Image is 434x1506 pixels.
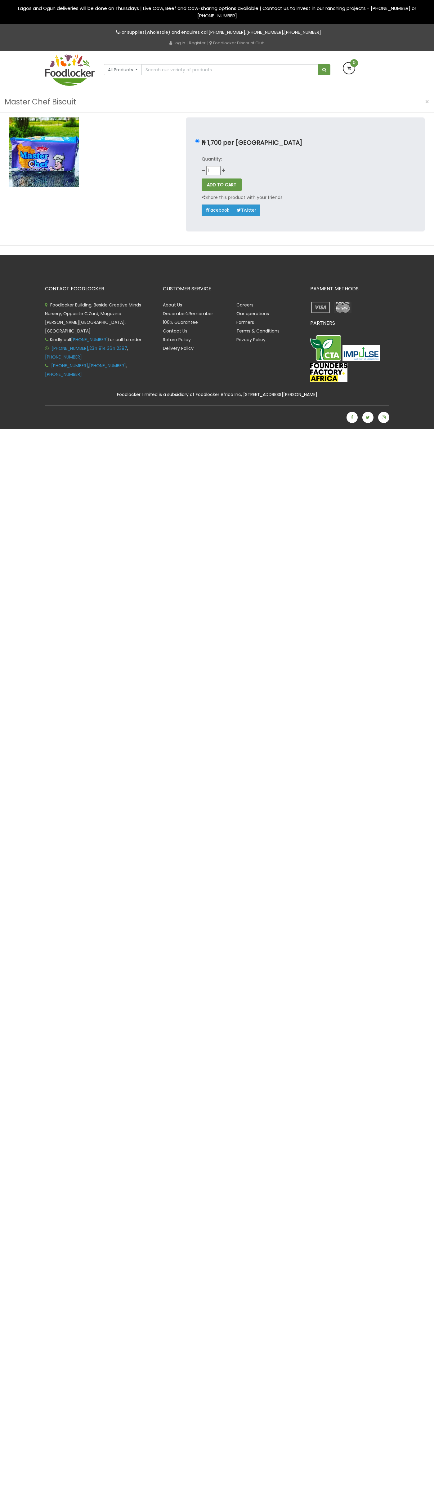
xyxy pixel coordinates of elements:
a: Return Policy [163,337,191,343]
a: [PHONE_NUMBER] [51,363,88,369]
input: ₦ 1,700 per [GEOGRAPHIC_DATA] [195,139,199,143]
p: ₦ 1,700 per [GEOGRAPHIC_DATA] [202,139,409,146]
h3: Master Chef Biscuit [5,96,76,108]
button: All Products [104,64,142,75]
a: 234 814 364 2387 [89,345,127,351]
a: About Us [163,302,182,308]
a: [PHONE_NUMBER] [51,345,88,351]
a: [PHONE_NUMBER] [89,363,126,369]
a: Twitter [233,205,260,216]
img: FoodLocker [45,54,95,86]
a: [PHONE_NUMBER] [208,29,245,35]
h3: CONTACT FOODLOCKER [45,286,154,292]
span: × [425,97,429,106]
img: payment [332,301,353,314]
a: [PHONE_NUMBER] [71,337,108,343]
a: December2Remember [163,310,213,317]
span: , , [45,345,128,360]
p: Share this product with your friends [202,194,283,201]
a: Terms & Conditions [236,328,280,334]
button: Close [422,95,432,108]
span: Kindly call for call to order [45,337,141,343]
a: [PHONE_NUMBER] [246,29,283,35]
img: FFA [310,363,347,382]
span: | [207,40,208,46]
a: Foodlocker Discount Club [209,40,265,46]
strong: Quantity: [202,156,222,162]
a: Careers [236,302,253,308]
h3: PAYMENT METHODS [310,286,389,292]
img: payment [310,301,331,314]
a: Privacy Policy [236,337,266,343]
h3: CUSTOMER SERVICE [163,286,301,292]
a: Contact Us [163,328,187,334]
div: Foodlocker Limited is a subsidiary of Foodlocker Africa Inc, [STREET_ADDRESS][PERSON_NAME] [40,391,394,398]
a: [PHONE_NUMBER] [45,371,82,377]
a: Log in [169,40,185,46]
span: Foodlocker Building, Beside Creative Minds Nursery, Opposite C.Zard, Magazine [PERSON_NAME][GEOGR... [45,302,141,334]
span: | [186,40,188,46]
a: [PHONE_NUMBER] [45,354,82,360]
img: CTA [310,335,341,361]
span: , , [45,363,127,377]
p: For supplies(wholesale) and enquires call , , [45,29,389,36]
span: 0 [350,59,358,67]
a: Register [189,40,206,46]
a: Delivery Policy [163,345,194,351]
img: Impulse [342,345,380,360]
a: Our operations [236,310,269,317]
input: Search our variety of products [141,64,318,75]
a: Facebook [202,205,233,216]
img: Master Chef Biscuit [9,117,79,187]
a: Farmers [236,319,254,325]
a: [PHONE_NUMBER] [284,29,321,35]
button: ADD TO CART [202,178,242,191]
span: Lagos and Ogun deliveries will be done on Thursdays | Live Cow, Beef and Cow-sharing options avai... [18,5,416,19]
a: 100% Guarantee [163,319,198,325]
h3: PARTNERS [310,320,389,326]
